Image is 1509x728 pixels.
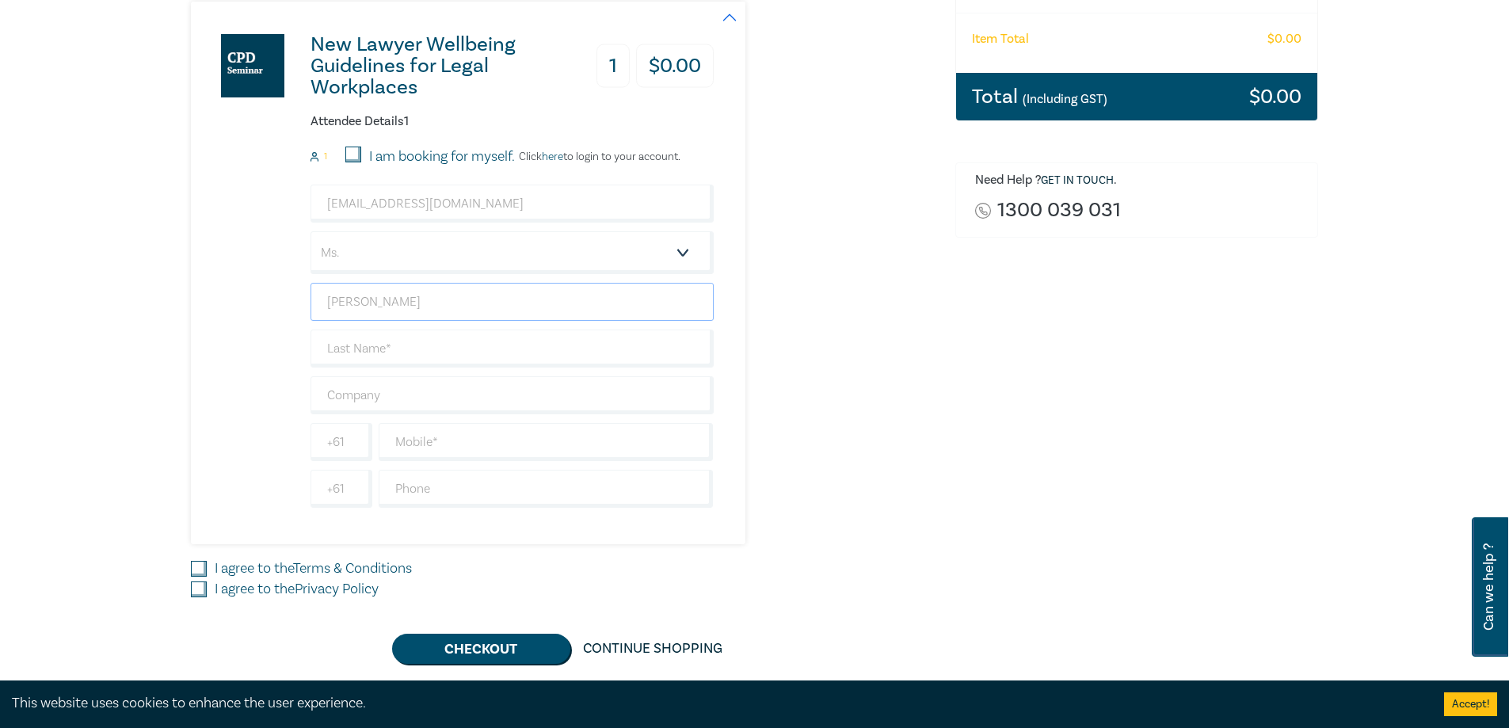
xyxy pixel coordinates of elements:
h6: $ 0.00 [1267,32,1301,47]
p: Click to login to your account. [515,151,680,163]
h3: Total [972,86,1107,107]
a: Terms & Conditions [293,559,412,577]
label: I agree to the [215,558,412,579]
h6: Item Total [972,32,1029,47]
label: I am booking for myself. [369,147,515,167]
a: here [542,150,563,164]
h3: $ 0.00 [1249,86,1301,107]
img: New Lawyer Wellbeing Guidelines for Legal Workplaces [221,34,284,97]
input: Company [311,376,714,414]
button: Accept cookies [1444,692,1497,716]
input: +61 [311,423,372,461]
input: Phone [379,470,714,508]
small: (Including GST) [1023,91,1107,107]
input: Mobile* [379,423,714,461]
h6: Attendee Details 1 [311,114,714,129]
input: Attendee Email* [311,185,714,223]
a: 1300 039 031 [997,200,1121,221]
h3: 1 [596,44,630,88]
input: First Name* [311,283,714,321]
a: Continue Shopping [570,634,735,664]
input: +61 [311,470,372,508]
h3: New Lawyer Wellbeing Guidelines for Legal Workplaces [311,34,571,98]
small: 1 [324,151,327,162]
a: Get in touch [1041,173,1114,188]
a: Privacy Policy [295,580,379,598]
button: Checkout [392,634,570,664]
input: Last Name* [311,330,714,368]
span: Can we help ? [1481,527,1496,647]
h3: $ 0.00 [636,44,714,88]
label: I agree to the [215,579,379,600]
h6: Need Help ? . [975,173,1306,189]
div: This website uses cookies to enhance the user experience. [12,693,1420,714]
